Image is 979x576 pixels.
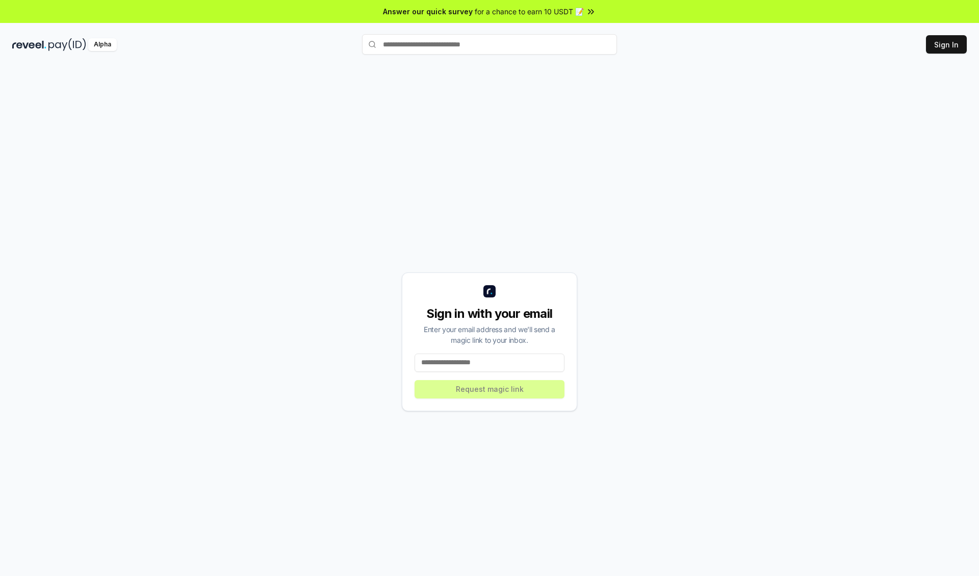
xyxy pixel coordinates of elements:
button: Sign In [926,35,967,54]
img: pay_id [48,38,86,51]
div: Alpha [88,38,117,51]
img: reveel_dark [12,38,46,51]
span: for a chance to earn 10 USDT 📝 [475,6,584,17]
span: Answer our quick survey [383,6,473,17]
div: Enter your email address and we’ll send a magic link to your inbox. [415,324,564,345]
div: Sign in with your email [415,306,564,322]
img: logo_small [483,285,496,297]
